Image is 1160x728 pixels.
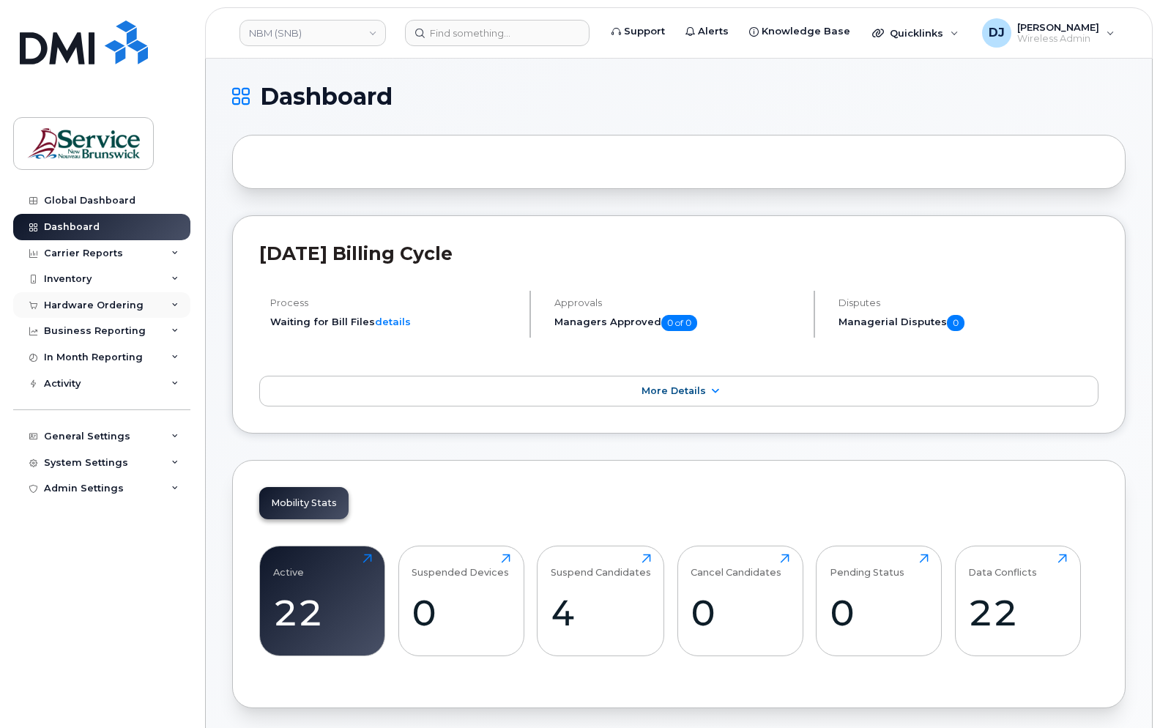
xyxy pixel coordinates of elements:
div: 22 [273,591,372,634]
span: 0 [947,315,964,331]
h4: Process [270,297,517,308]
div: Cancel Candidates [691,554,781,578]
a: details [375,316,411,327]
div: Suspended Devices [412,554,509,578]
h5: Managers Approved [554,315,801,331]
h4: Disputes [839,297,1098,308]
a: Data Conflicts22 [968,554,1067,647]
h2: [DATE] Billing Cycle [259,242,1098,264]
div: 4 [551,591,651,634]
li: Waiting for Bill Files [270,315,517,329]
div: 22 [968,591,1067,634]
div: Active [273,554,304,578]
div: 0 [830,591,929,634]
div: Data Conflicts [968,554,1037,578]
a: Active22 [273,554,372,647]
div: 0 [691,591,789,634]
span: Dashboard [260,86,393,108]
span: 0 of 0 [661,315,697,331]
div: Pending Status [830,554,904,578]
div: 0 [412,591,510,634]
a: Suspended Devices0 [412,554,510,647]
h4: Approvals [554,297,801,308]
a: Pending Status0 [830,554,929,647]
span: More Details [642,385,706,396]
a: Cancel Candidates0 [691,554,789,647]
a: Suspend Candidates4 [551,554,651,647]
div: Suspend Candidates [551,554,651,578]
h5: Managerial Disputes [839,315,1098,331]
